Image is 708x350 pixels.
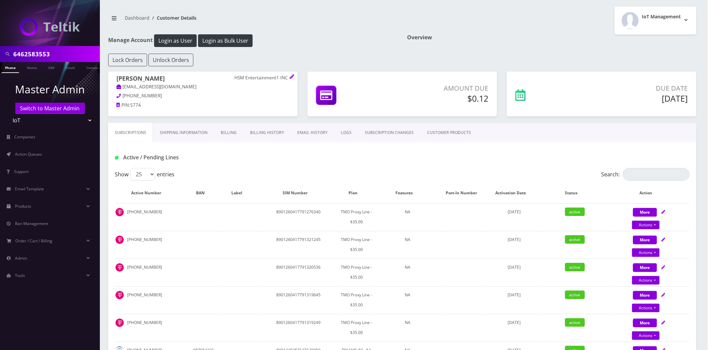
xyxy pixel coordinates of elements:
td: 8901260417791276340 [257,203,340,230]
span: Products [15,203,31,209]
button: Login as User [154,34,197,47]
span: Admin [15,255,27,261]
span: active [565,318,585,327]
td: TMO Proxy Line - $35.00 [340,231,373,258]
span: [DATE] [508,264,521,270]
img: t_img.png [116,236,124,244]
td: NA [373,203,442,230]
th: Action: activate to sort column ascending [609,183,689,203]
td: NA [373,286,442,313]
th: Activation Date: activate to sort column ascending [488,183,540,203]
input: Search: [623,168,690,181]
th: Features: activate to sort column ascending [373,183,442,203]
td: [PHONE_NUMBER] [116,231,184,258]
button: Lock Orders [108,54,147,66]
td: [PHONE_NUMBER] [116,203,184,230]
td: [PHONE_NUMBER] [116,314,184,341]
span: Companies [15,134,36,140]
span: 5774 [130,102,141,108]
th: Label: activate to sort column ascending [224,183,257,203]
button: Unlock Orders [148,54,193,66]
img: t_img.png [116,208,124,216]
td: TMO Proxy Line - $35.00 [340,286,373,313]
td: [PHONE_NUMBER] [116,286,184,313]
td: NA [373,314,442,341]
img: IoT [20,18,80,36]
a: Email [62,62,78,72]
span: Action Queues [15,151,42,157]
td: NA [373,259,442,286]
td: NA [373,231,442,258]
button: Login as Bulk User [198,34,253,47]
h1: Active / Pending Lines [115,154,300,161]
a: Actions [632,304,660,312]
a: EMAIL HISTORY [291,123,334,142]
span: [DATE] [508,292,521,298]
button: More [633,208,657,217]
button: More [633,263,657,272]
a: Dashboard [125,15,149,21]
img: t_img.png [116,291,124,299]
a: Shipping Information [153,123,214,142]
th: Port-In Number: activate to sort column ascending [442,183,488,203]
a: Actions [632,331,660,340]
h5: [DATE] [576,93,688,103]
a: Phone [2,62,19,73]
label: Show entries [115,168,174,181]
td: 8901260417791319645 [257,286,340,313]
img: t_img.png [116,319,124,327]
th: Plan: activate to sort column ascending [340,183,373,203]
a: PIN: [117,102,130,109]
a: Actions [632,248,660,257]
td: 8901260417791321245 [257,231,340,258]
p: Due Date [576,83,688,93]
td: [PHONE_NUMBER] [116,259,184,286]
p: Amount Due [392,83,489,93]
td: TMO Proxy Line - $35.00 [340,203,373,230]
span: [DATE] [508,237,521,242]
th: Status: activate to sort column ascending [541,183,609,203]
img: t_img.png [116,263,124,272]
a: Actions [632,221,660,229]
li: Customer Details [149,14,196,21]
span: Tools [15,273,25,278]
td: 8901260417791319249 [257,314,340,341]
img: Active / Pending Lines [115,156,118,160]
th: BAN: activate to sort column ascending [184,183,223,203]
span: active [565,263,585,271]
p: HSM Entertainment1 INC [234,75,289,81]
a: Billing History [243,123,291,142]
h1: Manage Account [108,34,397,47]
a: [EMAIL_ADDRESS][DOMAIN_NAME] [117,84,197,90]
h2: IoT Management [642,14,681,20]
a: Billing [214,123,243,142]
nav: breadcrumb [108,11,397,30]
span: active [565,208,585,216]
td: 8901260417791320536 [257,259,340,286]
span: active [565,291,585,299]
h1: Overview [407,34,697,41]
span: [DATE] [508,320,521,325]
a: Login as Bulk User [198,36,253,44]
a: SIM [45,62,58,72]
span: active [565,235,585,244]
a: Subscriptions [108,123,153,142]
th: Active Number: activate to sort column ascending [116,183,184,203]
h1: [PERSON_NAME] [117,75,289,83]
span: Support [14,169,29,174]
a: Switch to Master Admin [15,103,85,114]
a: CUSTOMER PRODUCTS [420,123,478,142]
select: Showentries [130,168,155,181]
th: SIM Number: activate to sort column ascending [257,183,340,203]
a: Login as User [153,36,198,44]
a: SUBSCRIPTION CHANGES [358,123,420,142]
a: Company [83,62,105,72]
a: Actions [632,276,660,285]
a: Name [24,62,40,72]
button: IoT Management [615,7,696,34]
span: Email Template [15,186,44,192]
span: [DATE] [508,209,521,215]
a: LOGS [334,123,358,142]
span: Order / Cart / Billing [16,238,53,244]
